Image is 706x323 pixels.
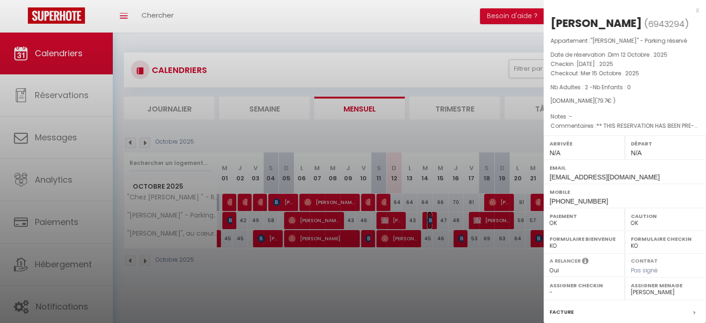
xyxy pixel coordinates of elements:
[551,59,699,69] p: Checkin :
[631,281,700,290] label: Assigner Menage
[551,112,699,121] p: Notes :
[550,281,619,290] label: Assigner Checkin
[581,69,639,77] span: Mer 15 Octobre . 2025
[551,97,699,105] div: [DOMAIN_NAME]
[644,17,689,30] span: ( )
[631,139,700,148] label: Départ
[550,257,581,265] label: A relancer
[551,83,631,91] span: Nb Adultes : 2 -
[550,187,700,197] label: Mobile
[551,50,699,59] p: Date de réservation :
[595,97,615,105] span: ( € )
[648,18,685,30] span: 6943294
[550,149,560,157] span: N/A
[544,5,699,16] div: x
[631,234,700,244] label: Formulaire Checkin
[590,37,687,45] span: "[PERSON_NAME]" - Parking réservé
[582,257,589,267] i: Sélectionner OUI si vous souhaiter envoyer les séquences de messages post-checkout
[608,51,667,59] span: Dim 12 Octobre . 2025
[551,69,699,78] p: Checkout :
[550,163,700,172] label: Email
[550,139,619,148] label: Arrivée
[550,211,619,221] label: Paiement
[631,211,700,221] label: Caution
[550,173,660,181] span: [EMAIL_ADDRESS][DOMAIN_NAME]
[576,60,613,68] span: [DATE] . 2025
[631,266,658,274] span: Pas signé
[593,83,631,91] span: Nb Enfants : 0
[550,198,608,205] span: [PHONE_NUMBER]
[550,307,574,317] label: Facture
[631,149,641,157] span: N/A
[631,257,658,263] label: Contrat
[551,16,642,31] div: [PERSON_NAME]
[569,112,572,120] span: -
[551,36,699,46] p: Appartement :
[551,121,699,131] p: Commentaires :
[550,234,619,244] label: Formulaire Bienvenue
[597,97,607,105] span: 79.7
